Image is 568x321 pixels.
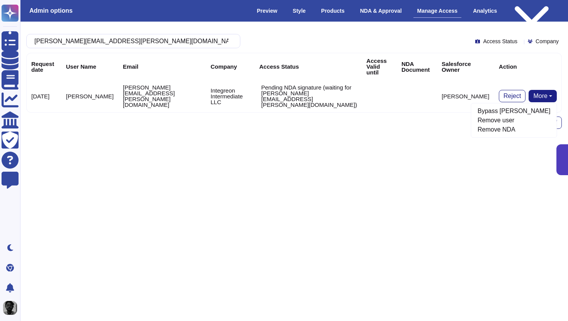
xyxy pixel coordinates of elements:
[118,80,206,112] td: [PERSON_NAME][EMAIL_ADDRESS][PERSON_NAME][DOMAIN_NAME]
[471,103,557,138] div: More
[494,53,561,80] th: Action
[471,106,557,116] a: Bypass [PERSON_NAME]
[503,93,521,99] span: Reject
[471,116,557,125] a: Remove user
[397,53,437,80] th: NDA Document
[356,4,406,17] div: NDA & Approval
[471,125,557,134] a: Remove NDA
[499,90,525,102] button: Reject
[31,34,232,48] input: Search by keywords
[27,80,61,112] td: [DATE]
[3,301,17,315] img: user
[206,53,255,80] th: Company
[483,39,517,44] span: Access Status
[255,53,362,80] th: Access Status
[469,4,501,17] div: Analytics
[437,80,494,112] td: [PERSON_NAME]
[529,90,557,102] button: More
[253,4,281,17] div: Preview
[362,53,397,80] th: Access Valid until
[289,4,310,17] div: Style
[413,4,462,18] div: Manage Access
[261,84,357,108] p: Pending NDA signature (waiting for [PERSON_NAME][EMAIL_ADDRESS][PERSON_NAME][DOMAIN_NAME])
[27,53,61,80] th: Request date
[2,299,22,316] button: user
[206,80,255,112] td: Integreon Intermediate LLC
[61,53,118,80] th: User Name
[437,53,494,80] th: Salesforce Owner
[317,4,349,17] div: Products
[536,39,559,44] span: Company
[118,53,206,80] th: Email
[61,80,118,112] td: [PERSON_NAME]
[29,7,73,14] h3: Admin options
